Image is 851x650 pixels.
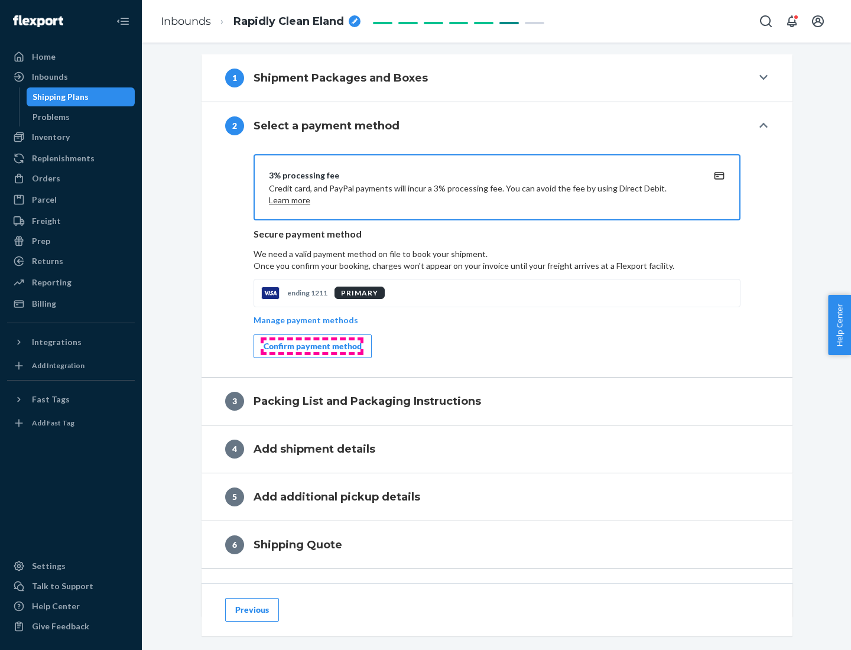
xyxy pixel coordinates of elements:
a: Add Fast Tag [7,414,135,433]
h4: Shipment Packages and Boxes [254,70,428,86]
p: ending 1211 [287,288,327,298]
ol: breadcrumbs [151,4,370,39]
a: Inbounds [161,15,211,28]
h4: Shipping Quote [254,537,342,552]
div: Integrations [32,336,82,348]
div: Fast Tags [32,394,70,405]
button: Integrations [7,333,135,352]
button: Close Navigation [111,9,135,33]
img: Flexport logo [13,15,63,27]
p: Secure payment method [254,227,740,241]
div: PRIMARY [334,287,385,299]
button: Open Search Box [754,9,778,33]
a: Problems [27,108,135,126]
button: Confirm payment method [254,334,372,358]
a: Inventory [7,128,135,147]
a: Add Integration [7,356,135,375]
div: Inbounds [32,71,68,83]
div: Freight [32,215,61,227]
a: Replenishments [7,149,135,168]
div: Talk to Support [32,580,93,592]
button: 5Add additional pickup details [202,473,792,521]
p: We need a valid payment method on file to book your shipment. [254,248,740,272]
a: Talk to Support [7,577,135,596]
div: 3 [225,392,244,411]
a: Reporting [7,273,135,292]
button: Open notifications [780,9,804,33]
div: 6 [225,535,244,554]
div: Inventory [32,131,70,143]
div: Problems [33,111,70,123]
div: 5 [225,487,244,506]
p: Credit card, and PayPal payments will incur a 3% processing fee. You can avoid the fee by using D... [269,183,697,206]
div: Billing [32,298,56,310]
div: Orders [32,173,60,184]
a: Inbounds [7,67,135,86]
div: Home [32,51,56,63]
div: Confirm payment method [264,340,362,352]
span: Rapidly Clean Eland [233,14,344,30]
button: Help Center [828,295,851,355]
h4: Select a payment method [254,118,399,134]
div: Add Fast Tag [32,418,74,428]
div: Settings [32,560,66,572]
a: Home [7,47,135,66]
a: Settings [7,557,135,576]
div: Give Feedback [32,620,89,632]
div: 1 [225,69,244,87]
p: Manage payment methods [254,314,358,326]
div: Replenishments [32,152,95,164]
button: Fast Tags [7,390,135,409]
div: 2 [225,116,244,135]
a: Orders [7,169,135,188]
a: Billing [7,294,135,313]
button: 3Packing List and Packaging Instructions [202,378,792,425]
div: Help Center [32,600,80,612]
h4: Packing List and Packaging Instructions [254,394,481,409]
a: Freight [7,212,135,230]
button: Learn more [269,194,310,206]
a: Parcel [7,190,135,209]
a: Shipping Plans [27,87,135,106]
p: Once you confirm your booking, charges won't appear on your invoice until your freight arrives at... [254,260,740,272]
h4: Add additional pickup details [254,489,420,505]
a: Help Center [7,597,135,616]
button: Give Feedback [7,617,135,636]
a: Prep [7,232,135,251]
button: 6Shipping Quote [202,521,792,568]
a: Returns [7,252,135,271]
div: Add Integration [32,360,85,370]
button: Previous [225,598,279,622]
div: Reporting [32,277,72,288]
div: Returns [32,255,63,267]
div: 3% processing fee [269,170,697,181]
button: Open account menu [806,9,830,33]
div: Shipping Plans [33,91,89,103]
button: 1Shipment Packages and Boxes [202,54,792,102]
div: Parcel [32,194,57,206]
h4: Add shipment details [254,441,375,457]
div: 4 [225,440,244,459]
button: 2Select a payment method [202,102,792,149]
button: 7Review and Confirm Shipment [202,569,792,616]
div: Prep [32,235,50,247]
button: 4Add shipment details [202,425,792,473]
